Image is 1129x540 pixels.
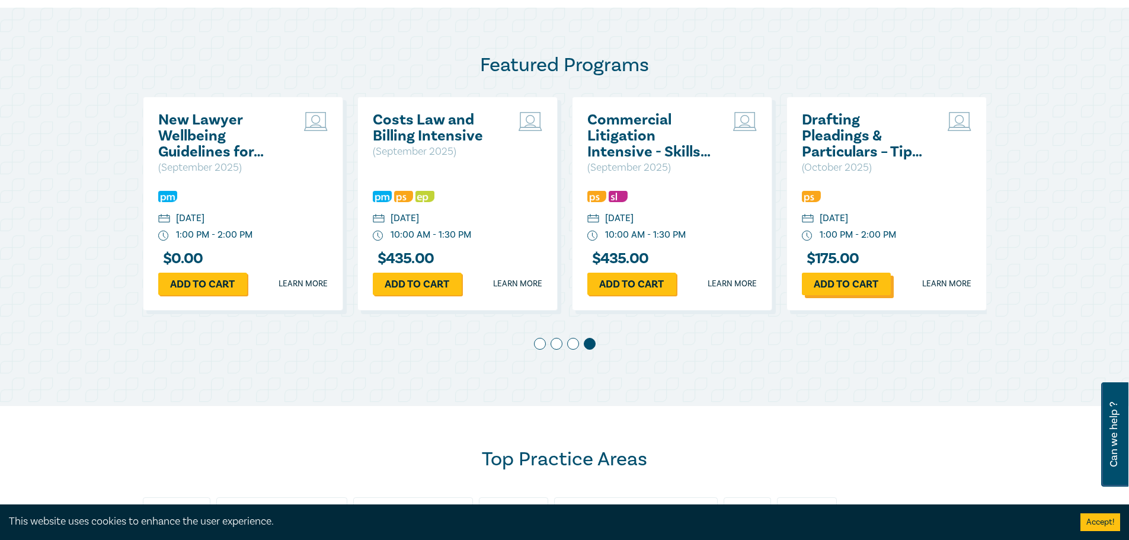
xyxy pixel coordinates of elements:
[158,112,286,160] a: New Lawyer Wellbeing Guidelines for Legal Workplaces
[802,251,859,267] h3: $ 175.00
[158,214,170,225] img: calendar
[922,278,971,290] a: Learn more
[143,53,987,77] h2: Featured Programs
[587,160,715,175] p: ( September 2025 )
[587,191,606,202] img: Professional Skills
[587,231,598,241] img: watch
[216,497,347,520] div: Building & Construction
[802,214,814,225] img: calendar
[373,231,383,241] img: watch
[802,273,891,295] a: Add to cart
[605,228,686,242] div: 10:00 AM - 1:30 PM
[373,191,392,202] img: Practice Management & Business Skills
[143,497,210,520] div: Advocacy
[1108,389,1120,480] span: Can we help ?
[605,212,634,225] div: [DATE]
[554,497,718,520] div: Corporate & In-House Counsel
[158,191,177,202] img: Practice Management & Business Skills
[1080,513,1120,531] button: Accept cookies
[948,112,971,131] img: Live Stream
[158,273,247,295] a: Add to cart
[519,112,542,131] img: Live Stream
[391,212,419,225] div: [DATE]
[373,144,500,159] p: ( September 2025 )
[609,191,628,202] img: Substantive Law
[802,112,929,160] a: Drafting Pleadings & Particulars – Tips & Traps
[820,228,896,242] div: 1:00 PM - 2:00 PM
[158,231,169,241] img: watch
[493,278,542,290] a: Learn more
[777,497,837,520] div: Criminal
[391,228,471,242] div: 10:00 AM - 1:30 PM
[304,112,328,131] img: Live Stream
[415,191,434,202] img: Ethics & Professional Responsibility
[158,251,203,267] h3: $ 0.00
[587,251,649,267] h3: $ 435.00
[373,273,462,295] a: Add to cart
[373,112,500,144] a: Costs Law and Billing Intensive
[820,212,848,225] div: [DATE]
[373,214,385,225] img: calendar
[353,497,473,520] div: Business & Contracts
[587,273,676,295] a: Add to cart
[587,112,715,160] a: Commercial Litigation Intensive - Skills and Strategies for Success in Commercial Disputes
[394,191,413,202] img: Professional Skills
[724,497,771,520] div: Costs
[279,278,328,290] a: Learn more
[373,251,434,267] h3: $ 435.00
[802,160,929,175] p: ( October 2025 )
[587,214,599,225] img: calendar
[802,231,813,241] img: watch
[158,160,286,175] p: ( September 2025 )
[9,514,1063,529] div: This website uses cookies to enhance the user experience.
[143,448,987,471] h2: Top Practice Areas
[176,212,204,225] div: [DATE]
[176,228,252,242] div: 1:00 PM - 2:00 PM
[479,497,548,520] div: Consumer
[733,112,757,131] img: Live Stream
[802,191,821,202] img: Professional Skills
[708,278,757,290] a: Learn more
